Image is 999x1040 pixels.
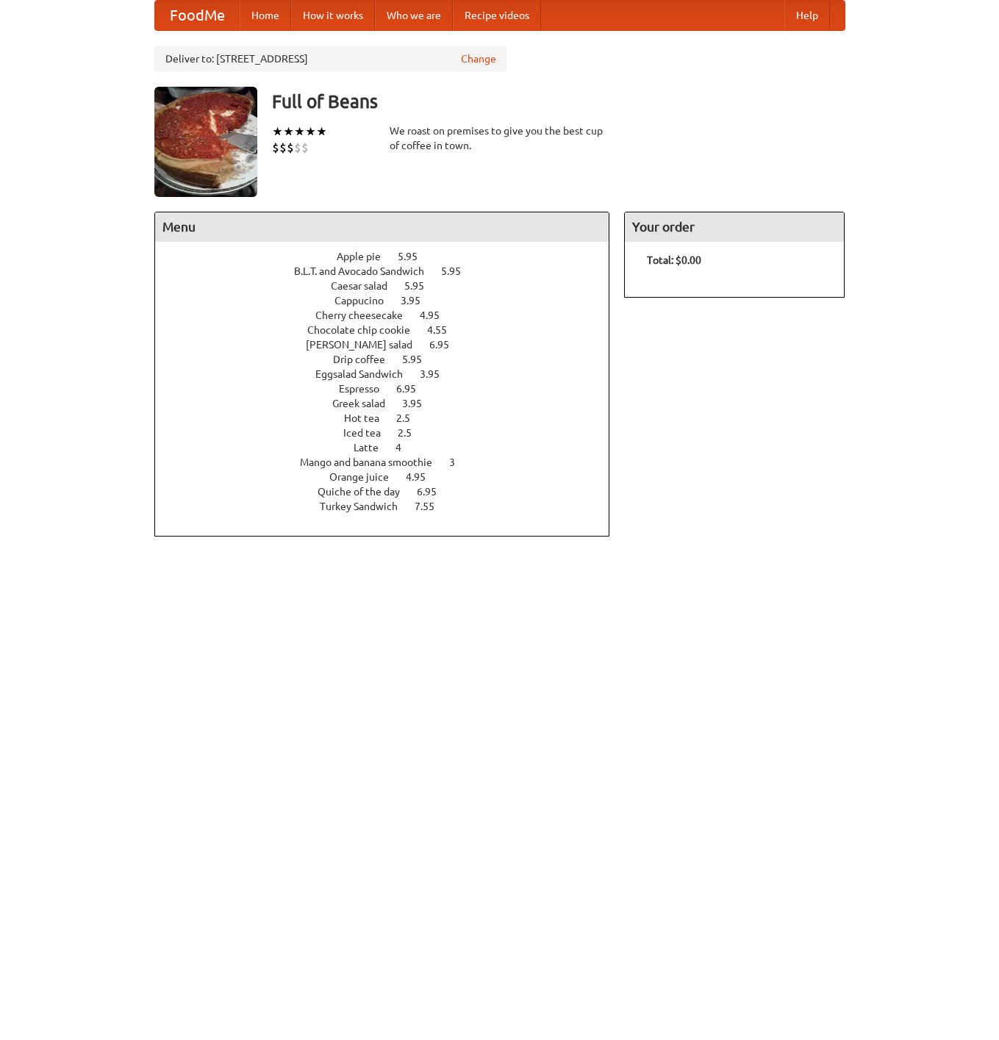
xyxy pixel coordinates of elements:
span: Apple pie [337,251,395,262]
li: $ [279,140,287,156]
a: Change [461,51,496,66]
h4: Menu [155,212,609,242]
li: $ [294,140,301,156]
span: Eggsalad Sandwich [315,368,418,380]
span: 6.95 [429,339,464,351]
img: angular.jpg [154,87,257,197]
a: Greek salad 3.95 [332,398,449,409]
a: Iced tea 2.5 [343,427,439,439]
b: Total: $0.00 [647,254,701,266]
span: 3.95 [402,398,437,409]
span: Caesar salad [331,280,402,292]
a: How it works [291,1,375,30]
span: Drip coffee [333,354,400,365]
span: Greek salad [332,398,400,409]
span: B.L.T. and Avocado Sandwich [294,265,439,277]
li: ★ [316,123,327,140]
a: Recipe videos [453,1,541,30]
li: ★ [272,123,283,140]
div: We roast on premises to give you the best cup of coffee in town. [390,123,610,153]
span: 3.95 [401,295,435,306]
span: Espresso [339,383,394,395]
span: 5.95 [402,354,437,365]
li: $ [301,140,309,156]
a: Drip coffee 5.95 [333,354,449,365]
span: Mango and banana smoothie [300,456,447,468]
span: Turkey Sandwich [320,501,412,512]
span: Hot tea [344,412,394,424]
a: Eggsalad Sandwich 3.95 [315,368,467,380]
li: $ [287,140,294,156]
span: 2.5 [396,412,425,424]
a: Caesar salad 5.95 [331,280,451,292]
span: [PERSON_NAME] salad [306,339,427,351]
li: ★ [294,123,305,140]
a: Latte 4 [354,442,429,453]
span: 5.95 [404,280,439,292]
a: Cappucino 3.95 [334,295,448,306]
span: Latte [354,442,393,453]
a: Quiche of the day 6.95 [318,486,464,498]
span: 6.95 [396,383,431,395]
span: 3 [449,456,470,468]
a: Hot tea 2.5 [344,412,437,424]
li: ★ [283,123,294,140]
a: Help [784,1,830,30]
span: Quiche of the day [318,486,415,498]
span: 4 [395,442,416,453]
span: Cherry cheesecake [315,309,418,321]
a: Apple pie 5.95 [337,251,445,262]
span: Iced tea [343,427,395,439]
a: Chocolate chip cookie 4.55 [307,324,474,336]
span: 4.55 [427,324,462,336]
span: 4.95 [406,471,440,483]
li: $ [272,140,279,156]
span: 5.95 [398,251,432,262]
span: Chocolate chip cookie [307,324,425,336]
a: Espresso 6.95 [339,383,443,395]
span: 4.95 [420,309,454,321]
h3: Full of Beans [272,87,845,116]
li: ★ [305,123,316,140]
span: Cappucino [334,295,398,306]
a: [PERSON_NAME] salad 6.95 [306,339,476,351]
h4: Your order [625,212,844,242]
span: 2.5 [398,427,426,439]
a: B.L.T. and Avocado Sandwich 5.95 [294,265,488,277]
a: FoodMe [155,1,240,30]
a: Cherry cheesecake 4.95 [315,309,467,321]
a: Mango and banana smoothie 3 [300,456,482,468]
span: Orange juice [329,471,404,483]
a: Home [240,1,291,30]
a: Who we are [375,1,453,30]
a: Turkey Sandwich 7.55 [320,501,462,512]
span: 7.55 [415,501,449,512]
span: 6.95 [417,486,451,498]
div: Deliver to: [STREET_ADDRESS] [154,46,507,72]
a: Orange juice 4.95 [329,471,453,483]
span: 5.95 [441,265,476,277]
span: 3.95 [420,368,454,380]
